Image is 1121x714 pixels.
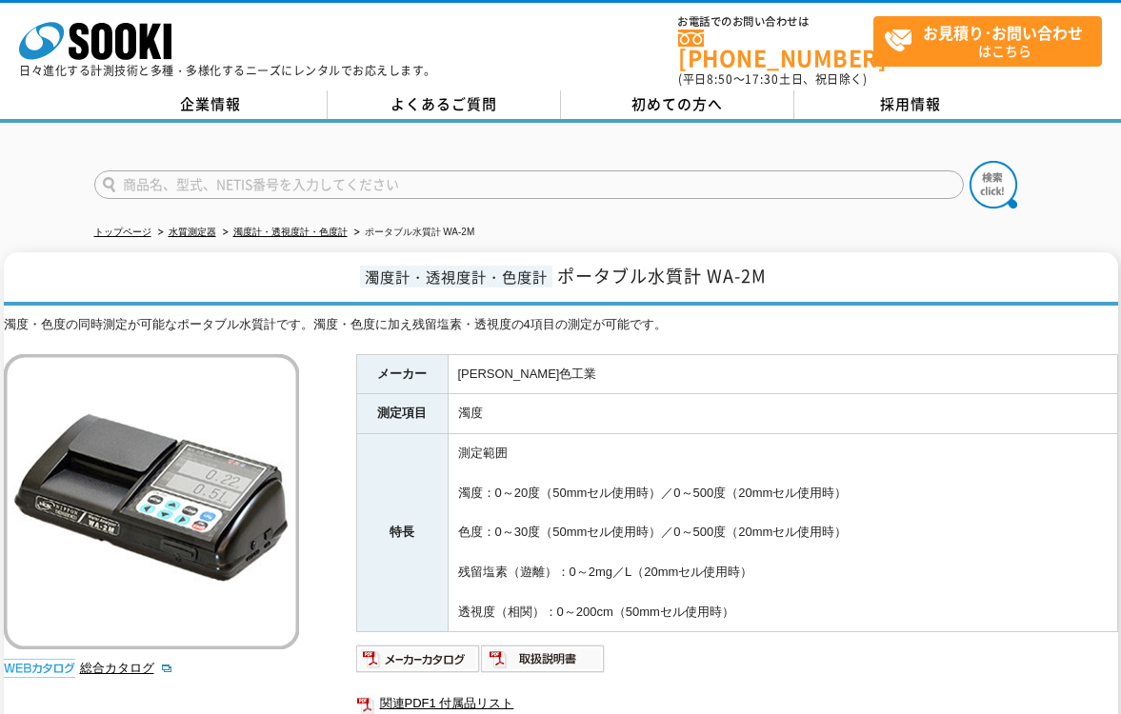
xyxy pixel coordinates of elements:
a: 採用情報 [794,90,1028,119]
li: ポータブル水質計 WA-2M [350,223,475,243]
a: 初めての方へ [561,90,794,119]
th: 測定項目 [356,394,448,434]
img: ポータブル水質計 WA-2M [4,354,299,649]
a: 総合カタログ [80,661,173,675]
td: 測定範囲 濁度：0～20度（50mmセル使用時）／0～500度（20mmセル使用時） 色度：0～30度（50mmセル使用時）／0～500度（20mmセル使用時） 残留塩素（遊離）：0～2mg／L... [448,434,1117,632]
a: 取扱説明書 [481,657,606,671]
a: お見積り･お問い合わせはこちら [873,16,1102,67]
img: btn_search.png [970,161,1017,208]
td: [PERSON_NAME]色工業 [448,354,1117,394]
td: 濁度 [448,394,1117,434]
p: 日々進化する計測技術と多種・多様化するニーズにレンタルでお応えします。 [19,65,436,76]
input: 商品名、型式、NETIS番号を入力してください [94,170,964,199]
strong: お見積り･お問い合わせ [923,21,1083,44]
span: 17:30 [745,70,779,88]
img: メーカーカタログ [356,644,481,674]
span: 濁度計・透視度計・色度計 [360,266,552,288]
th: メーカー [356,354,448,394]
a: トップページ [94,227,151,237]
span: (平日 ～ 土日、祝日除く) [678,70,867,88]
th: 特長 [356,434,448,632]
span: お電話でのお問い合わせは [678,16,873,28]
img: webカタログ [4,659,75,678]
a: メーカーカタログ [356,657,481,671]
a: [PHONE_NUMBER] [678,30,873,69]
a: 濁度計・透視度計・色度計 [233,227,348,237]
a: よくあるご質問 [328,90,561,119]
img: 取扱説明書 [481,644,606,674]
span: はこちら [884,17,1101,65]
div: 濁度・色度の同時測定が可能なポータブル水質計です。濁度・色度に加え残留塩素・透視度の4項目の測定が可能です。 [4,315,1118,335]
a: 水質測定器 [169,227,216,237]
span: 8:50 [707,70,733,88]
span: 初めての方へ [631,93,723,114]
a: 企業情報 [94,90,328,119]
span: ポータブル水質計 WA-2M [557,263,767,288]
